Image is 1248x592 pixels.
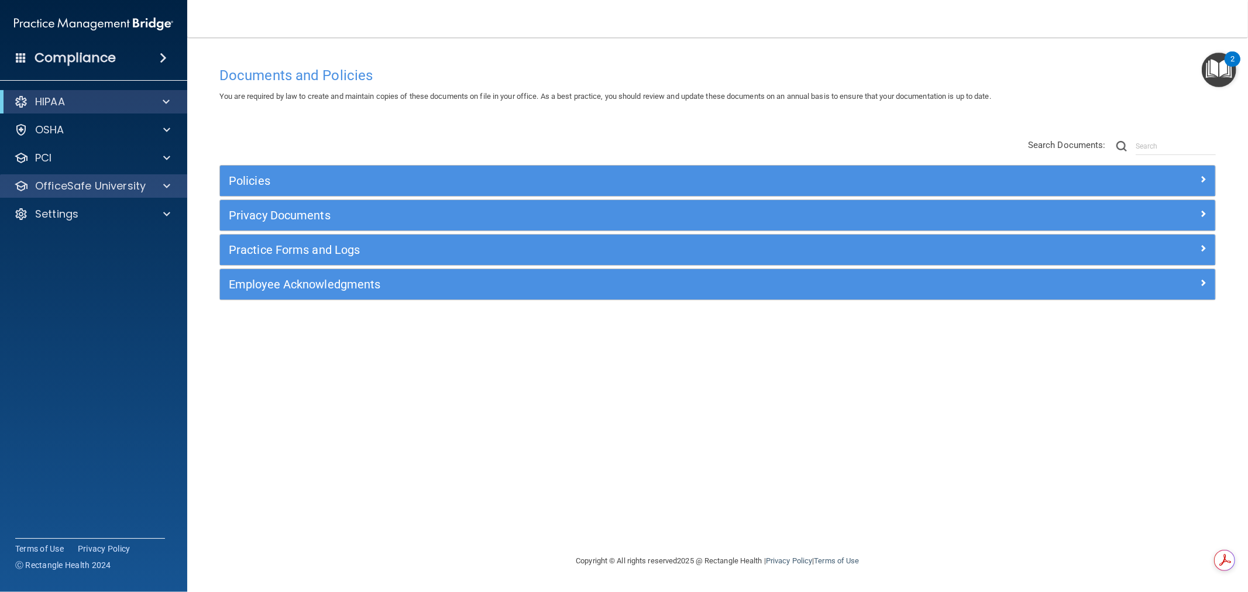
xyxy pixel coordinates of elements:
[229,171,1206,190] a: Policies
[15,543,64,555] a: Terms of Use
[15,559,111,571] span: Ⓒ Rectangle Health 2024
[1116,141,1127,152] img: ic-search.3b580494.png
[35,123,64,137] p: OSHA
[1136,137,1216,155] input: Search
[229,243,958,256] h5: Practice Forms and Logs
[229,206,1206,225] a: Privacy Documents
[14,179,170,193] a: OfficeSafe University
[219,68,1216,83] h4: Documents and Policies
[35,50,116,66] h4: Compliance
[504,542,931,580] div: Copyright © All rights reserved 2025 @ Rectangle Health | |
[1028,140,1106,150] span: Search Documents:
[14,123,170,137] a: OSHA
[814,556,859,565] a: Terms of Use
[229,278,958,291] h5: Employee Acknowledgments
[229,275,1206,294] a: Employee Acknowledgments
[14,151,170,165] a: PCI
[14,95,170,109] a: HIPAA
[229,240,1206,259] a: Practice Forms and Logs
[35,151,51,165] p: PCI
[1230,59,1235,74] div: 2
[78,543,130,555] a: Privacy Policy
[1202,53,1236,87] button: Open Resource Center, 2 new notifications
[14,12,173,36] img: PMB logo
[35,95,65,109] p: HIPAA
[14,207,170,221] a: Settings
[35,179,146,193] p: OfficeSafe University
[35,207,78,221] p: Settings
[219,92,991,101] span: You are required by law to create and maintain copies of these documents on file in your office. ...
[229,174,958,187] h5: Policies
[766,556,812,565] a: Privacy Policy
[229,209,958,222] h5: Privacy Documents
